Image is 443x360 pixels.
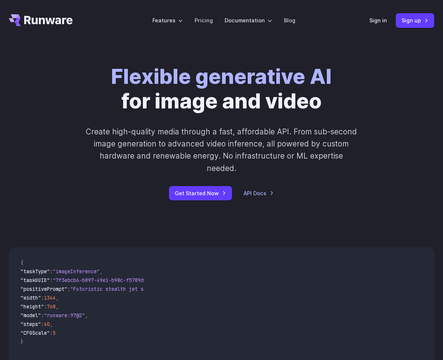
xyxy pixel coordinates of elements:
h1: for image and video [111,64,332,114]
span: "Futuristic stealth jet streaking through a neon-lit cityscape with glowing purple exhaust" [70,286,337,292]
label: Documentation [225,16,272,25]
strong: Flexible generative AI [111,64,332,89]
span: 40 [44,321,50,327]
span: "height" [21,303,44,310]
span: , [56,294,59,301]
span: , [85,312,88,319]
span: : [50,277,53,283]
span: : [50,330,53,336]
span: "model" [21,312,41,319]
span: , [50,321,53,327]
span: "steps" [21,321,41,327]
span: "CFGScale" [21,330,50,336]
span: : [41,294,44,301]
span: : [50,268,53,275]
span: , [100,268,103,275]
span: : [67,286,70,292]
span: { [21,259,23,266]
span: , [56,303,59,310]
p: Create high-quality media through a fast, affordable API. From sub-second image generation to adv... [85,126,358,174]
span: 1344 [44,294,56,301]
a: Sign up [396,13,434,27]
span: "runware:97@2" [44,312,85,319]
span: 5 [53,330,56,336]
span: "imageInference" [53,268,100,275]
span: : [41,321,44,327]
span: : [41,312,44,319]
a: Get Started Now [169,186,232,200]
span: "positivePrompt" [21,286,67,292]
span: "taskType" [21,268,50,275]
span: } [21,338,23,345]
span: "width" [21,294,41,301]
span: "7f3ebcb6-b897-49e1-b98c-f5789d2d40d7" [53,277,164,283]
a: Sign in [369,16,387,25]
span: : [44,303,47,310]
a: Pricing [195,16,213,25]
a: Go to / [9,14,73,26]
span: "taskUUID" [21,277,50,283]
span: 768 [47,303,56,310]
a: Blog [284,16,295,25]
a: API Docs [244,189,274,197]
label: Features [152,16,183,25]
